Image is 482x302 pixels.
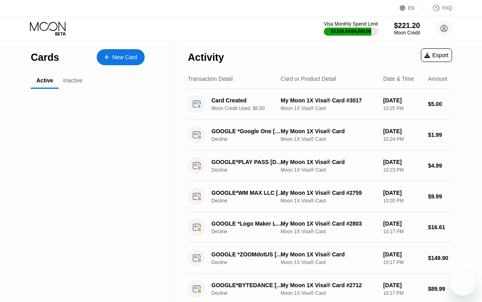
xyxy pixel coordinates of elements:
[211,198,289,204] div: Decline
[428,101,452,107] div: $5.00
[97,49,145,65] div: New Card
[112,54,137,61] div: New Card
[281,260,376,265] div: Moon 1X Visa® Card
[211,128,284,134] div: GOOGLE *Google One [PHONE_NUMBER] US
[281,220,376,227] div: My Moon 1X Visa® Card #2803
[424,52,448,58] div: Export
[31,52,59,63] div: Cards
[188,243,452,274] div: GOOGLE *ZOOMdotUS [PHONE_NUMBER] USDeclineMy Moon 1X Visa® CardMoon 1X Visa® Card[DATE]10:17 PM$1...
[428,162,452,169] div: $4.99
[383,97,422,104] div: [DATE]
[383,260,422,265] div: 10:17 PM
[281,290,376,296] div: Moon 1X Visa® Card
[188,76,233,82] div: Transaction Detail
[281,251,376,258] div: My Moon 1X Visa® Card
[383,251,422,258] div: [DATE]
[408,5,415,11] div: EN
[211,260,289,265] div: Decline
[63,77,82,84] div: Inactive
[394,22,420,30] div: $221.20
[383,167,422,173] div: 10:23 PM
[400,4,424,12] div: EN
[211,282,284,288] div: GOOGLE*BYTEDANCE [DOMAIN_NAME][URL]
[281,106,376,111] div: Moon 1X Visa® Card
[211,220,284,227] div: GOOGLE *Logo Maker Log [DOMAIN_NAME][URL][GEOGRAPHIC_DATA]
[211,229,289,234] div: Decline
[428,224,452,230] div: $16.61
[281,136,376,142] div: Moon 1X Visa® Card
[394,30,420,36] div: Moon Credit
[188,89,452,120] div: Card CreatedMoon Credit Used: $5.00My Moon 1X Visa® Card #3017Moon 1X Visa® Card[DATE]10:25 PM$5.00
[383,128,422,134] div: [DATE]
[383,76,414,82] div: Date & Time
[281,198,376,204] div: Moon 1X Visa® Card
[324,21,378,27] div: Visa Monthly Spend Limit
[428,132,452,138] div: $1.99
[450,270,476,296] iframe: Button to launch messaging window
[211,190,284,196] div: GOOGLE*WM MAX LLC [DOMAIN_NAME][URL][GEOGRAPHIC_DATA]
[211,106,289,111] div: Moon Credit Used: $5.00
[211,159,284,165] div: GOOGLE*PLAY PASS [DOMAIN_NAME][URL]
[188,120,452,150] div: GOOGLE *Google One [PHONE_NUMBER] USDeclineMy Moon 1X Visa® CardMoon 1X Visa® Card[DATE]10:24 PM$...
[281,282,376,288] div: My Moon 1X Visa® Card #2712
[188,212,452,243] div: GOOGLE *Logo Maker Log [DOMAIN_NAME][URL][GEOGRAPHIC_DATA]DeclineMy Moon 1X Visa® Card #2803Moon ...
[424,4,452,12] div: FAQ
[281,190,376,196] div: My Moon 1X Visa® Card #2759
[211,251,284,258] div: GOOGLE *ZOOMdotUS [PHONE_NUMBER] US
[211,97,284,104] div: Card Created
[428,255,452,261] div: $149.90
[36,77,53,84] div: Active
[211,167,289,173] div: Decline
[383,190,422,196] div: [DATE]
[281,97,376,104] div: My Moon 1X Visa® Card #3017
[281,76,336,82] div: Card or Product Detail
[428,193,452,200] div: $9.99
[281,159,376,165] div: My Moon 1X Visa® Card
[188,52,224,63] div: Activity
[281,128,376,134] div: My Moon 1X Visa® Card
[331,29,371,34] div: $3,526.60 / $4,000.00
[188,150,452,181] div: GOOGLE*PLAY PASS [DOMAIN_NAME][URL]DeclineMy Moon 1X Visa® CardMoon 1X Visa® Card[DATE]10:23 PM$4.99
[383,290,422,296] div: 10:17 PM
[324,21,378,36] div: Visa Monthly Spend Limit$3,526.60/$4,000.00
[383,229,422,234] div: 10:17 PM
[421,48,452,62] div: Export
[428,286,452,292] div: $89.99
[383,106,422,111] div: 10:25 PM
[188,181,452,212] div: GOOGLE*WM MAX LLC [DOMAIN_NAME][URL][GEOGRAPHIC_DATA]DeclineMy Moon 1X Visa® Card #2759Moon 1X Vi...
[383,136,422,142] div: 10:24 PM
[394,22,420,36] div: $221.20Moon Credit
[383,282,422,288] div: [DATE]
[281,229,376,234] div: Moon 1X Visa® Card
[383,198,422,204] div: 10:20 PM
[211,290,289,296] div: Decline
[383,159,422,165] div: [DATE]
[281,167,376,173] div: Moon 1X Visa® Card
[211,136,289,142] div: Decline
[442,5,452,11] div: FAQ
[383,220,422,227] div: [DATE]
[428,76,447,82] div: Amount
